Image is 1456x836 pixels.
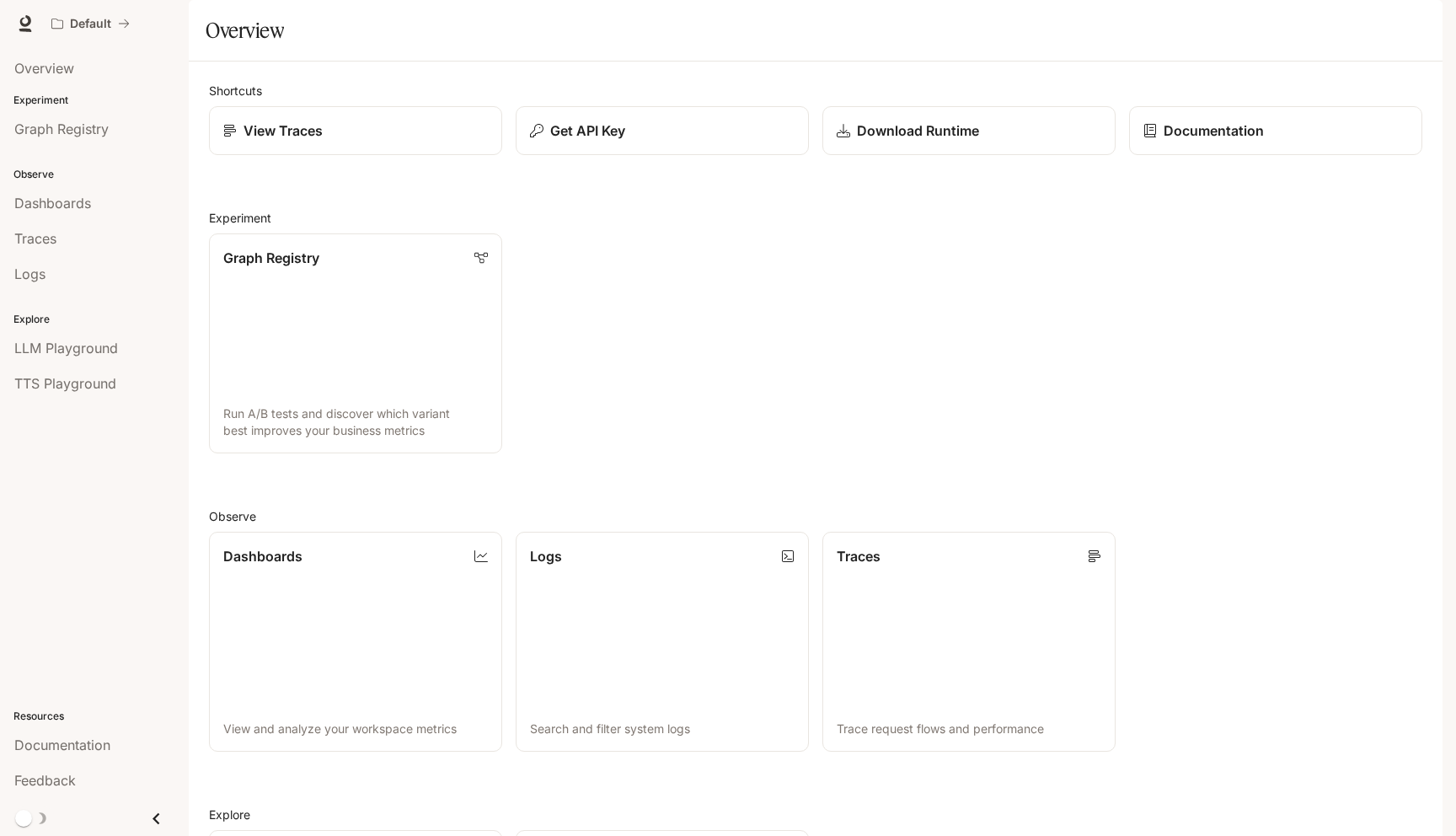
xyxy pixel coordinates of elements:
p: Dashboards [223,546,302,566]
p: Graph Registry [223,248,319,268]
h1: Overview [206,13,284,47]
a: View Traces [209,106,502,155]
p: Search and filter system logs [530,721,795,737]
h2: Experiment [209,209,1422,227]
button: All workspaces [44,7,137,40]
a: DashboardsView and analyze your workspace metrics [209,532,502,752]
p: Default [70,17,111,31]
a: LogsSearch and filter system logs [516,532,809,752]
p: Run A/B tests and discover which variant best improves your business metrics [223,405,488,439]
p: Logs [530,546,562,566]
p: Traces [837,546,881,566]
p: Download Runtime [857,121,979,141]
h2: Observe [209,507,1422,525]
p: Trace request flows and performance [837,721,1101,737]
button: Get API Key [516,106,809,155]
p: Get API Key [550,121,625,141]
a: Graph RegistryRun A/B tests and discover which variant best improves your business metrics [209,233,502,453]
h2: Shortcuts [209,82,1422,99]
p: View and analyze your workspace metrics [223,721,488,737]
a: Download Runtime [822,106,1116,155]
a: TracesTrace request flows and performance [822,532,1116,752]
h2: Explore [209,806,1422,823]
p: View Traces [244,121,323,141]
a: Documentation [1129,106,1422,155]
p: Documentation [1164,121,1264,141]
